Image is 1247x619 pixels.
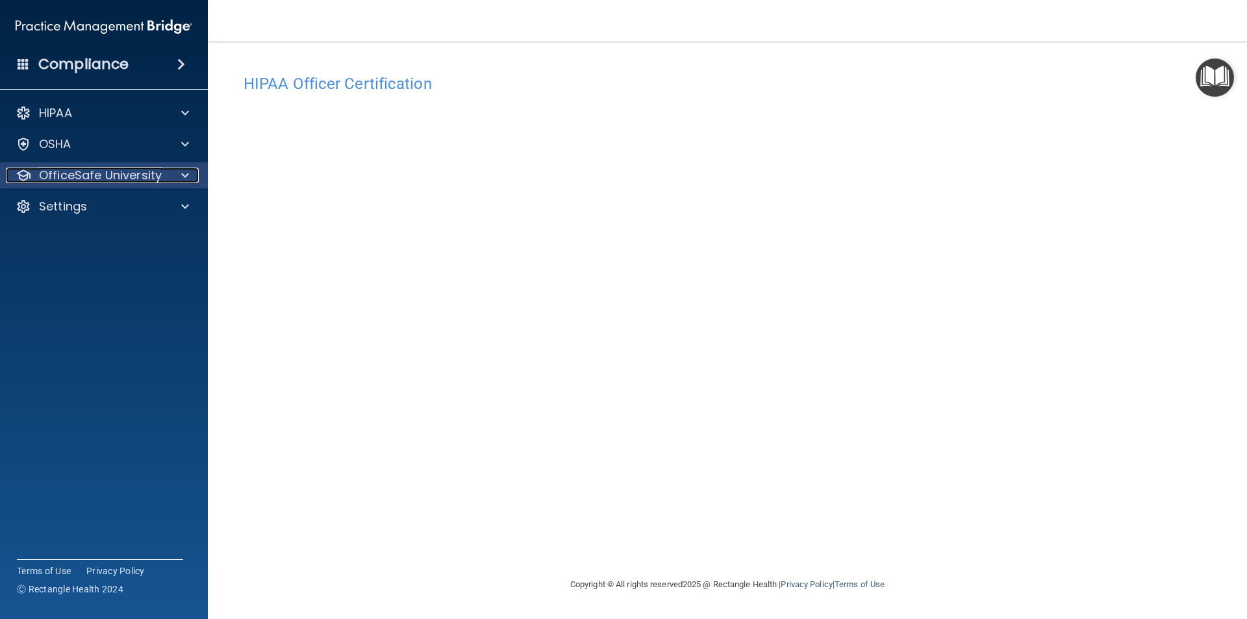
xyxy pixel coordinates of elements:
h4: HIPAA Officer Certification [244,75,1211,92]
a: HIPAA [16,105,189,121]
iframe: hipaa-training [244,99,1211,522]
span: Ⓒ Rectangle Health 2024 [17,583,123,596]
a: Settings [16,199,189,214]
img: PMB logo [16,14,192,40]
h4: Compliance [38,55,129,73]
p: HIPAA [39,105,72,121]
a: OfficeSafe University [16,168,189,183]
p: Settings [39,199,87,214]
p: OfficeSafe University [39,168,162,183]
a: Terms of Use [835,579,885,589]
a: OSHA [16,136,189,152]
a: Terms of Use [17,564,71,577]
p: OSHA [39,136,71,152]
button: Open Resource Center [1196,58,1234,97]
div: Copyright © All rights reserved 2025 @ Rectangle Health | | [490,564,964,605]
a: Privacy Policy [86,564,145,577]
a: Privacy Policy [781,579,832,589]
